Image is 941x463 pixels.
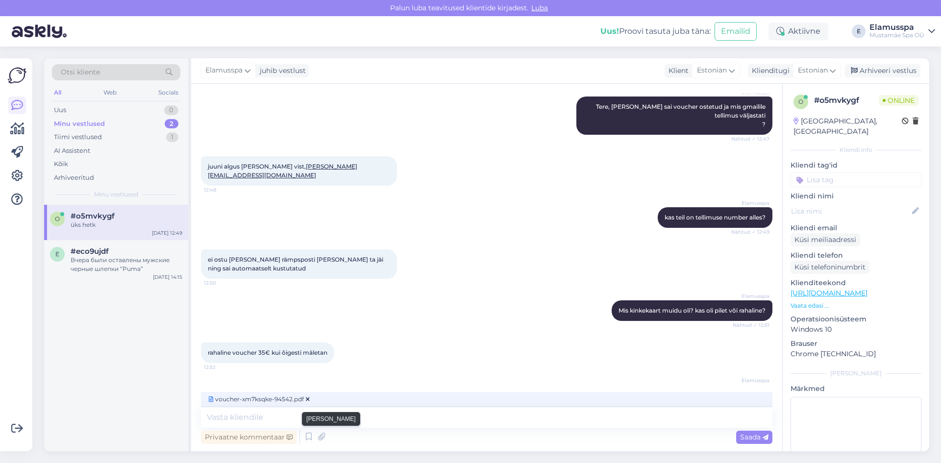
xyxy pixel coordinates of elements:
input: Lisa nimi [791,206,910,217]
span: Elamusspa [733,377,769,384]
div: juhib vestlust [256,66,306,76]
span: Elamusspa [733,292,769,300]
p: Kliendi tag'id [791,160,921,171]
input: Lisa tag [791,172,921,187]
div: Socials [156,86,180,99]
div: Mustamäe Spa OÜ [869,31,924,39]
span: Elamusspa [205,65,243,76]
span: 12:52 [204,364,241,371]
button: Emailid [715,22,757,41]
div: Web [101,86,119,99]
span: Nähtud ✓ 12:49 [731,228,769,236]
div: Privaatne kommentaar [201,431,297,444]
div: 2 [165,119,178,129]
span: Otsi kliente [61,67,100,77]
div: Tiimi vestlused [54,132,102,142]
a: [URL][DOMAIN_NAME] [791,289,867,297]
div: [DATE] 12:49 [152,229,182,237]
span: Saada [740,433,768,441]
p: Kliendi nimi [791,191,921,201]
div: Küsi telefoninumbrit [791,261,869,274]
span: #eco9ujdf [71,247,109,256]
p: Chrome [TECHNICAL_ID] [791,349,921,359]
b: Uus! [600,26,619,36]
span: Minu vestlused [94,190,138,199]
p: Windows 10 [791,324,921,335]
div: Arhiveeritud [54,173,94,183]
div: 1 [166,132,178,142]
span: rahaline voucher 35€ kui õigesti mäletan [208,349,327,356]
img: Askly Logo [8,66,26,85]
div: üks hetk [71,220,182,229]
span: e [55,250,59,258]
div: Kliendi info [791,146,921,154]
p: Kliendi email [791,223,921,233]
div: Uus [54,105,66,115]
small: [PERSON_NAME] [306,414,356,423]
div: [PERSON_NAME] [791,369,921,378]
span: Nähtud ✓ 12:51 [733,321,769,329]
span: kas teil on tellimuse number alles? [665,214,766,221]
p: Kliendi telefon [791,250,921,261]
a: ElamusspaMustamäe Spa OÜ [869,24,935,39]
div: Klienditugi [748,66,790,76]
div: E [852,24,866,38]
span: voucher-xm7ksqke-94542.pdf [207,395,312,404]
div: Küsi meiliaadressi [791,233,860,246]
span: Nähtud ✓ 12:47 [731,135,769,143]
div: Elamusspa [869,24,924,31]
div: [DATE] 14:15 [153,273,182,281]
p: Märkmed [791,384,921,394]
span: juuni algus [PERSON_NAME] vist, [208,163,357,179]
span: Tere, [PERSON_NAME] sai voucher ostetud ja mis gmailile tellimus väljastati ? [596,103,767,128]
p: Vaata edasi ... [791,301,921,310]
div: Arhiveeri vestlus [845,64,920,77]
div: AI Assistent [54,146,90,156]
div: Kõik [54,159,68,169]
div: Proovi tasuta juba täna: [600,25,711,37]
div: Aktiivne [768,23,828,40]
div: # o5mvkygf [814,95,879,106]
span: Mis kinkekaart muidu oli? kas oli pilet või rahaline? [619,307,766,314]
span: Estonian [697,65,727,76]
div: 0 [164,105,178,115]
span: Elamusspa [733,199,769,207]
p: Klienditeekond [791,278,921,288]
p: Brauser [791,339,921,349]
span: o [55,215,60,222]
p: Operatsioonisüsteem [791,314,921,324]
span: Estonian [798,65,828,76]
span: Luba [528,3,551,12]
div: Klient [665,66,689,76]
span: 12:50 [204,279,241,287]
span: ei ostu [PERSON_NAME] rämpsposti [PERSON_NAME] ta jäi ning sai automaatselt kustutatud [208,256,385,272]
span: o [798,98,803,105]
div: [GEOGRAPHIC_DATA], [GEOGRAPHIC_DATA] [793,116,902,137]
span: Online [879,95,918,106]
div: All [52,86,63,99]
span: #o5mvkygf [71,212,115,220]
div: Minu vestlused [54,119,105,129]
span: 12:48 [204,186,241,194]
div: Вчера были оставлены мужские черные шлепки “Puma” [71,256,182,273]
